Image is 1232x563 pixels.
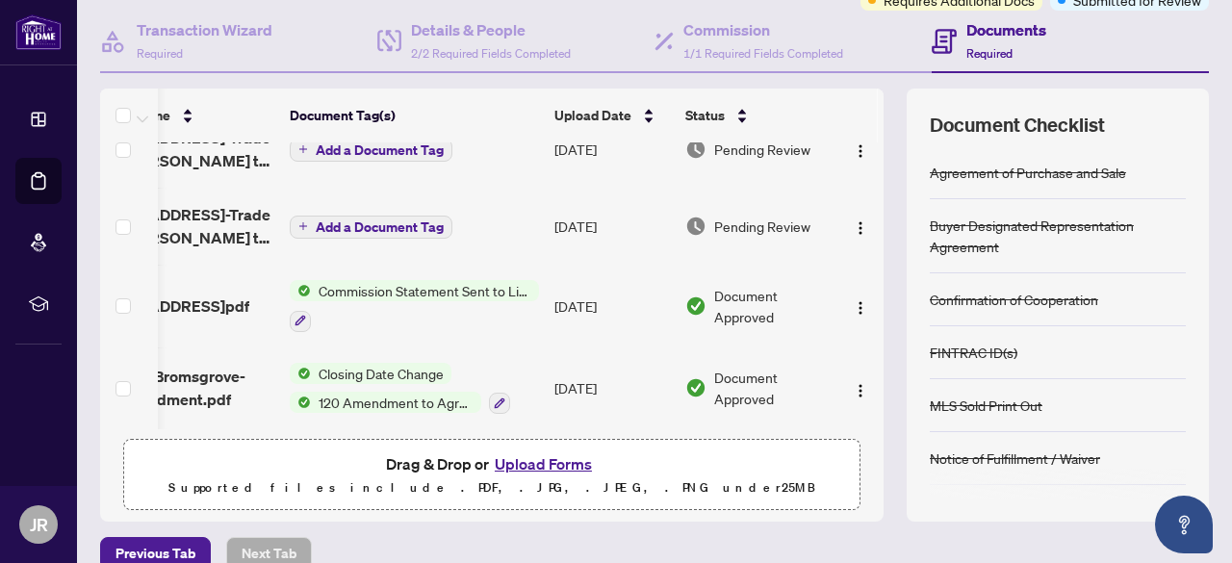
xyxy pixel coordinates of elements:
img: Logo [853,383,868,398]
div: MLS Sold Print Out [930,395,1042,416]
span: Upload Date [554,105,631,126]
button: Logo [845,372,876,403]
button: Add a Document Tag [290,214,452,239]
span: Required [137,46,183,61]
img: Document Status [685,139,706,160]
span: 1/1 Required Fields Completed [683,46,843,61]
span: Document Approved [714,285,834,327]
td: [DATE] [547,188,678,265]
span: Drag & Drop or [386,451,598,476]
img: Status Icon [290,363,311,384]
button: Status IconClosing Date ChangeStatus Icon120 Amendment to Agreement of Purchase and Sale [290,363,510,415]
td: [DATE] [547,429,678,512]
button: Status IconCommission Statement Sent to Listing Brokerage [290,280,539,332]
span: Closing Date Change [311,363,451,384]
th: (19) File Name [70,89,282,142]
button: Logo [845,291,876,321]
span: plus [298,144,308,154]
img: Document Status [685,377,706,398]
span: 2/2 Required Fields Completed [411,46,571,61]
span: Required [966,46,1013,61]
img: logo [15,14,62,50]
h4: Commission [683,18,843,41]
span: Document Checklist [930,112,1105,139]
button: Add a Document Tag [290,139,452,162]
span: [STREET_ADDRESS]-Trade Sheet-[PERSON_NAME] to Review.pdf [78,203,274,249]
div: Buyer Designated Representation Agreement [930,215,1186,257]
button: Logo [845,211,876,242]
span: Document Approved [714,367,834,409]
span: 145-2170 Bromsgrove- Final Amendment.pdf [78,365,274,411]
td: [DATE] [547,111,678,188]
img: Logo [853,220,868,236]
h4: Documents [966,18,1046,41]
p: Supported files include .PDF, .JPG, .JPEG, .PNG under 25 MB [136,476,848,499]
img: Document Status [685,295,706,317]
img: Document Status [685,216,706,237]
span: Add a Document Tag [316,143,444,157]
span: Pending Review [714,216,810,237]
div: Agreement of Purchase and Sale [930,162,1126,183]
span: Add a Document Tag [316,220,444,234]
span: Commission Statement Sent to Listing Brokerage [311,280,539,301]
th: Document Tag(s) [282,89,547,142]
span: 120 Amendment to Agreement of Purchase and Sale [311,392,481,413]
span: JR [30,511,48,538]
span: plus [298,221,308,231]
h4: Transaction Wizard [137,18,272,41]
button: Open asap [1155,496,1213,553]
img: Logo [853,300,868,316]
span: [STREET_ADDRESS]-Trade Sheet-[PERSON_NAME] to Review.pdf [78,126,274,172]
div: FINTRAC ID(s) [930,342,1017,363]
button: Logo [845,134,876,165]
td: [DATE] [547,347,678,430]
span: Drag & Drop orUpload FormsSupported files include .PDF, .JPG, .JPEG, .PNG under25MB [124,440,860,511]
div: Notice of Fulfillment / Waiver [930,448,1100,469]
span: Pending Review [714,139,810,160]
img: Logo [853,143,868,159]
img: Status Icon [290,280,311,301]
img: Status Icon [290,392,311,413]
span: [STREET_ADDRESS]pdf [78,294,249,318]
button: Add a Document Tag [290,137,452,162]
th: Status [678,89,841,142]
h4: Details & People [411,18,571,41]
button: Upload Forms [489,451,598,476]
span: Status [685,105,725,126]
div: Confirmation of Cooperation [930,289,1098,310]
th: Upload Date [547,89,678,142]
td: [DATE] [547,265,678,347]
button: Add a Document Tag [290,216,452,239]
